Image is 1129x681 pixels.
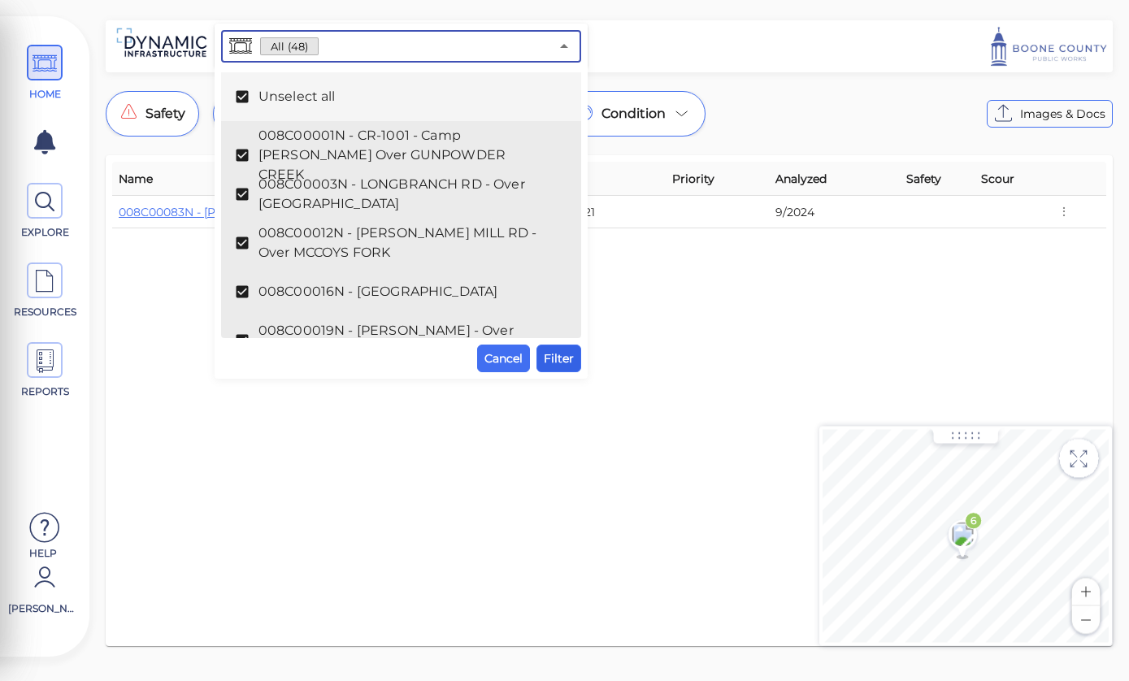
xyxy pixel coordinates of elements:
[119,205,438,219] a: 008C00083N - [PERSON_NAME] - Over Allens fork Creek
[8,45,81,102] a: HOME
[8,262,81,319] a: RESOURCES
[775,169,827,189] span: Analyzed
[601,104,666,124] span: Condition
[11,384,80,399] span: REPORTS
[536,345,581,372] button: Filter
[544,349,574,368] span: Filter
[823,430,1109,643] canvas: Map
[258,175,544,214] span: 008C00003N - LONGBRANCH RD - Over [GEOGRAPHIC_DATA]
[484,349,523,368] span: Cancel
[477,345,530,372] button: Cancel
[258,282,544,301] span: 008C00016N - [GEOGRAPHIC_DATA]
[8,342,81,399] a: REPORTS
[145,104,185,124] span: Safety
[906,169,941,189] span: Safety
[8,546,77,559] span: Help
[775,204,894,220] div: 9/2024
[981,169,1014,189] span: Scour
[11,225,80,240] span: EXPLORE
[1056,436,1102,483] img: Toggle size
[258,223,544,262] span: 008C00012N - [PERSON_NAME] MILL RD - Over MCCOYS FORK
[258,126,544,184] span: 008C00001N - CR-1001 - Camp [PERSON_NAME] Over GUNPOWDER CREEK
[672,169,714,189] span: Priority
[119,169,153,189] span: Name
[11,305,80,319] span: RESOURCES
[261,39,318,54] span: All (48)
[553,35,575,58] button: Close
[1072,606,1100,634] button: Zoom out
[1072,579,1100,606] button: Zoom in
[258,321,544,360] span: 008C00019N - [PERSON_NAME] - Over [GEOGRAPHIC_DATA]
[1020,104,1105,124] span: Images & Docs
[987,100,1113,128] button: Images & Docs
[8,601,77,616] span: [PERSON_NAME]
[8,183,81,240] a: EXPLORE
[1060,608,1117,669] iframe: Chat
[258,87,544,106] span: Unselect all
[541,204,659,220] div: H:39, M:21
[11,87,80,102] span: HOME
[971,514,977,527] text: 6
